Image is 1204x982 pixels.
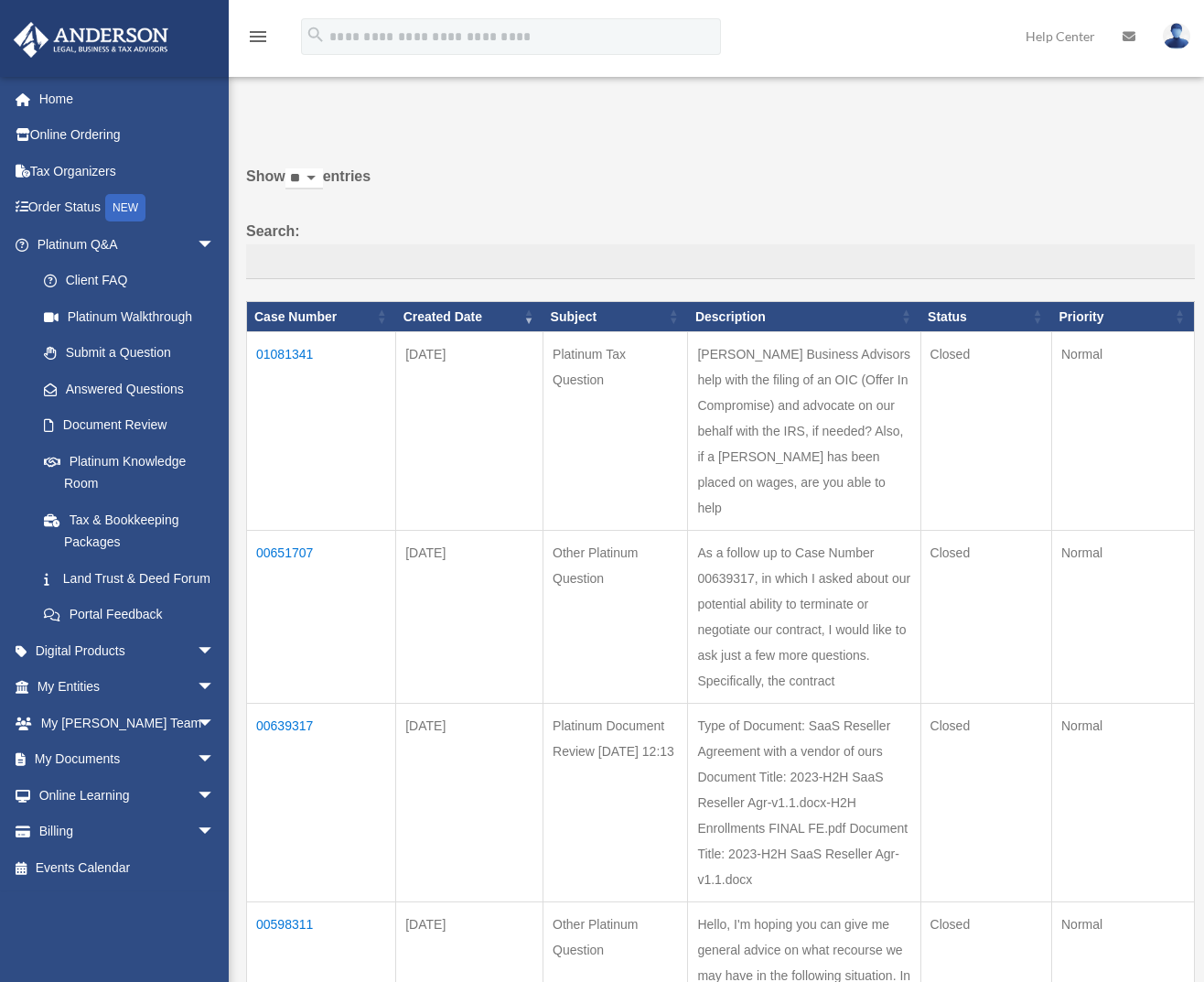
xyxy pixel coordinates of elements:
td: Normal [1052,704,1195,902]
th: Status: activate to sort column ascending [920,301,1051,332]
a: Platinum Walkthrough [26,298,233,335]
span: arrow_drop_down [197,741,233,779]
a: Digital Productsarrow_drop_down [13,632,242,669]
span: arrow_drop_down [197,777,233,815]
td: Platinum Document Review [DATE] 12:13 [543,704,688,902]
a: Portal Feedback [26,597,233,633]
a: Online Learningarrow_drop_down [13,777,242,814]
td: Normal [1052,332,1195,531]
a: Events Calendar [13,849,242,886]
td: [DATE] [396,531,543,704]
i: menu [247,26,269,48]
a: Platinum Q&Aarrow_drop_down [13,226,233,263]
th: Case Number: activate to sort column ascending [247,301,396,332]
a: Submit a Question [26,335,233,372]
th: Created Date: activate to sort column ascending [396,301,543,332]
a: Document Review [26,407,233,444]
div: NEW [105,194,145,221]
input: Search: [246,244,1195,279]
td: Closed [920,332,1051,531]
a: Order StatusNEW [13,189,242,227]
a: My [PERSON_NAME] Teamarrow_drop_down [13,705,242,741]
label: Search: [246,219,1195,279]
a: Tax Organizers [13,153,242,189]
th: Description: activate to sort column ascending [688,301,920,332]
a: Client FAQ [26,263,233,299]
a: Online Ordering [13,117,242,154]
a: Tax & Bookkeeping Packages [26,502,233,560]
a: My Documentsarrow_drop_down [13,741,242,778]
td: 00639317 [247,704,396,902]
td: [DATE] [396,332,543,531]
td: Other Platinum Question [543,531,688,704]
span: arrow_drop_down [197,705,233,742]
td: Closed [920,704,1051,902]
td: [DATE] [396,704,543,902]
img: Anderson Advisors Platinum Portal [8,22,174,58]
a: menu [247,32,269,48]
th: Priority: activate to sort column ascending [1052,301,1195,332]
a: Home [13,81,242,117]
td: 00651707 [247,531,396,704]
span: arrow_drop_down [197,814,233,851]
span: arrow_drop_down [197,226,233,264]
i: search [306,25,326,45]
a: Platinum Knowledge Room [26,443,233,502]
th: Subject: activate to sort column ascending [543,301,688,332]
td: [PERSON_NAME] Business Advisors help with the filing of an OIC (Offer In Compromise) and advocate... [688,332,920,531]
img: User Pic [1163,23,1190,49]
td: Closed [920,531,1051,704]
td: As a follow up to Case Number 00639317, in which I asked about our potential ability to terminate... [688,531,920,704]
a: Land Trust & Deed Forum [26,560,233,597]
a: Billingarrow_drop_down [13,814,242,850]
td: Platinum Tax Question [543,332,688,531]
span: arrow_drop_down [197,632,233,670]
span: arrow_drop_down [197,669,233,707]
td: Normal [1052,531,1195,704]
select: Showentries [285,168,323,189]
label: Show entries [246,164,1195,208]
a: Answered Questions [26,371,224,407]
a: My Entitiesarrow_drop_down [13,669,242,706]
td: 01081341 [247,332,396,531]
td: Type of Document: SaaS Reseller Agreement with a vendor of ours Document Title: 2023-H2H SaaS Res... [688,704,920,902]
